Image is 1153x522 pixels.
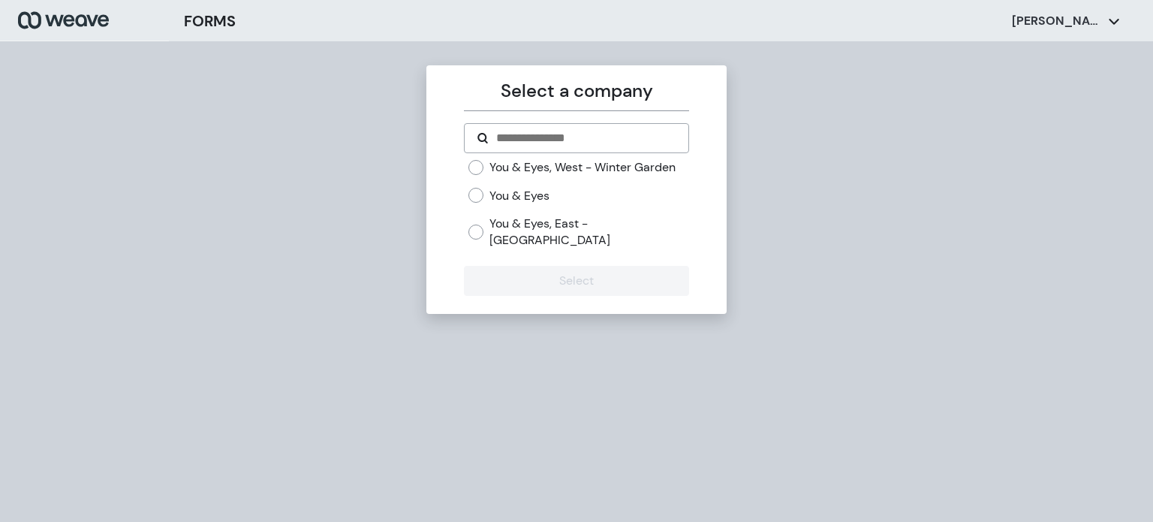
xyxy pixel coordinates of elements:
[464,77,688,104] p: Select a company
[495,129,676,147] input: Search
[1012,13,1102,29] p: [PERSON_NAME]
[489,216,688,248] label: You & Eyes, East - [GEOGRAPHIC_DATA]
[464,266,688,296] button: Select
[489,159,676,176] label: You & Eyes, West - Winter Garden
[489,188,549,204] label: You & Eyes
[184,10,236,32] h3: FORMS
